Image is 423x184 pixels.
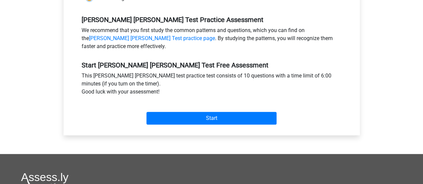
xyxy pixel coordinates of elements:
[77,72,347,99] div: This [PERSON_NAME] [PERSON_NAME] test practice test consists of 10 questions with a time limit of...
[146,112,277,125] input: Start
[82,16,342,24] h5: [PERSON_NAME] [PERSON_NAME] Test Practice Assessment
[77,26,347,53] div: We recommend that you first study the common patterns and questions, which you can find on the . ...
[89,35,215,41] a: [PERSON_NAME] [PERSON_NAME] Test practice page
[82,61,342,69] h5: Start [PERSON_NAME] [PERSON_NAME] Test Free Assessment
